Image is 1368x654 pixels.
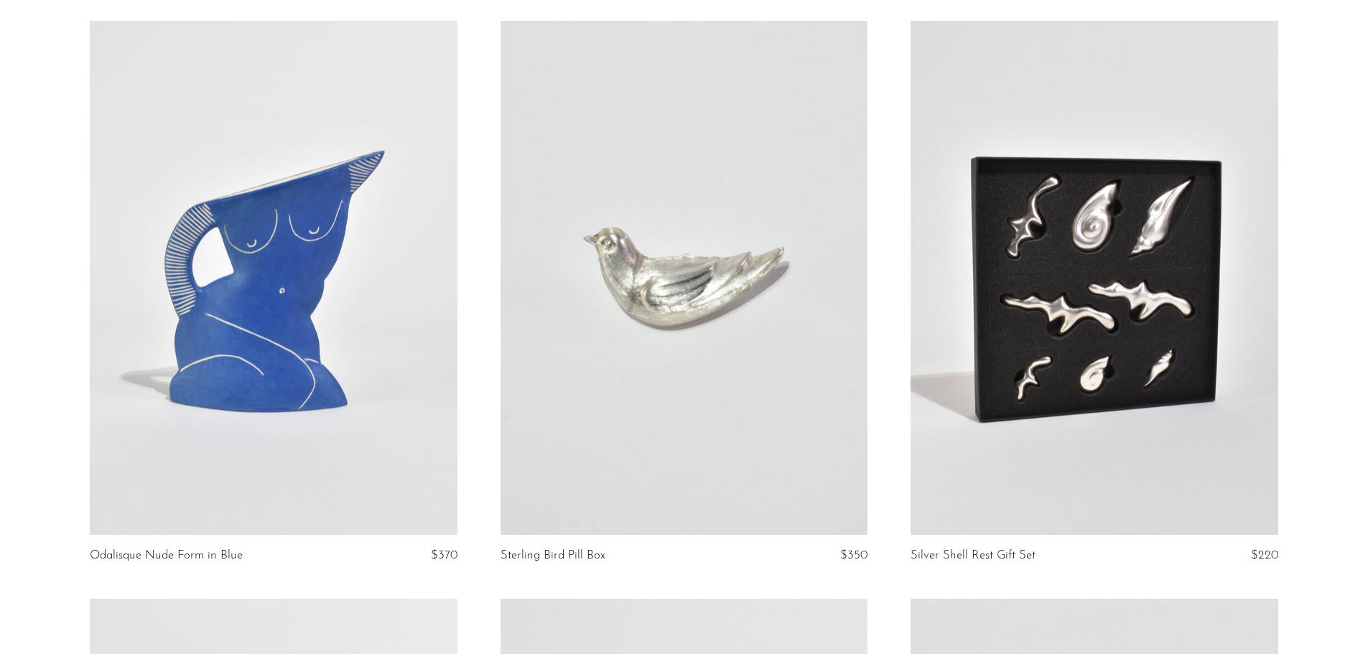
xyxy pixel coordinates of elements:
[1251,549,1278,561] span: $220
[90,549,243,562] a: Odalisque Nude Form in Blue
[840,549,867,561] span: $350
[911,549,1036,562] a: Silver Shell Rest Gift Set
[501,549,605,562] a: Sterling Bird Pill Box
[431,549,457,561] span: $370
